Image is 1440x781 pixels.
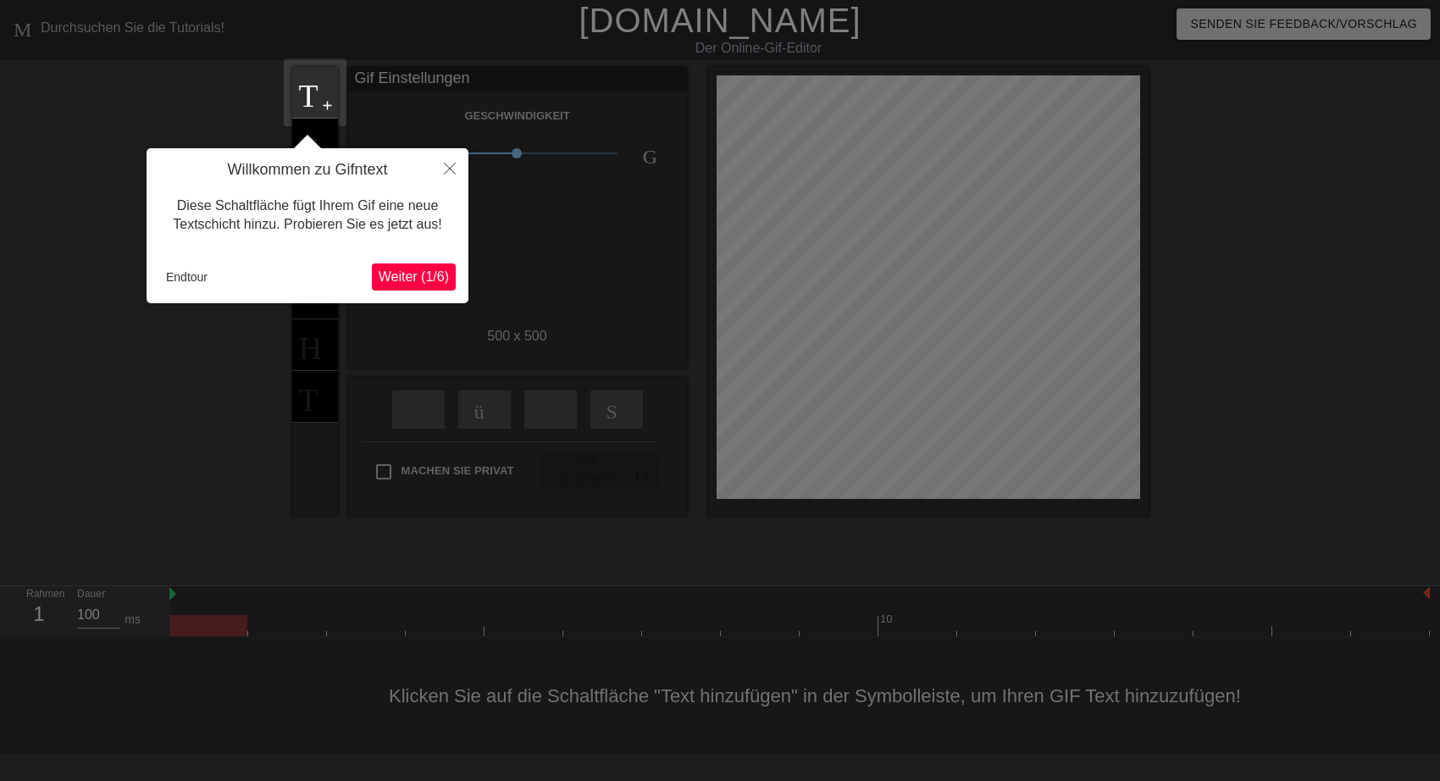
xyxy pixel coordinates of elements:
h4: Willkommen zu Gifntext [159,161,456,180]
span: Weiter (1/6) [379,269,449,284]
button: Endtour [159,264,214,290]
div: Diese Schaltfläche fügt Ihrem Gif eine neue Textschicht hinzu. Probieren Sie es jetzt aus! [159,180,456,252]
button: Schließen [431,148,468,187]
button: Weiter [372,263,456,291]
